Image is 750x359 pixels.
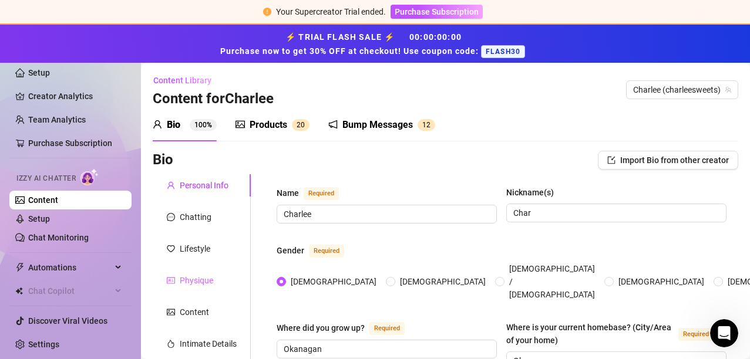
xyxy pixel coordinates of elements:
span: Required [678,328,714,341]
a: Chat Monitoring [28,233,89,242]
div: Physique [180,274,213,287]
span: Import Bio from other creator [620,155,729,165]
strong: ⚡ TRIAL FLASH SALE ⚡ [220,32,530,56]
span: 1 [422,121,426,129]
span: thunderbolt [15,263,25,272]
button: Content Library [153,71,221,90]
button: Purchase Subscription [391,5,483,19]
a: Setup [28,214,50,223]
a: Team Analytics [28,115,86,124]
iframe: Intercom live chat [710,319,738,347]
a: Purchase Subscription [391,7,483,16]
input: Where did you grow up? [284,343,487,355]
a: Discover Viral Videos [28,316,107,326]
input: Name [284,208,487,221]
label: Nickname(s) [506,186,562,199]
span: [DEMOGRAPHIC_DATA] / [DEMOGRAPHIC_DATA] [505,262,600,301]
span: Your Supercreator Trial ended. [276,7,386,16]
img: Chat Copilot [15,287,23,295]
span: exclamation-circle [263,8,271,16]
span: Required [304,187,339,200]
img: AI Chatter [80,168,99,185]
span: Automations [28,258,112,277]
span: idcard [167,276,175,285]
span: picture [167,308,175,316]
span: 2 [426,121,431,129]
span: Chat Copilot [28,282,112,300]
sup: 20 [292,119,310,131]
span: 00 : 00 : 00 : 00 [409,32,462,42]
a: Creator Analytics [28,87,122,106]
span: Required [309,245,344,258]
span: heart [167,245,175,253]
span: user [167,181,175,189]
span: fire [167,340,175,348]
button: Import Bio from other creator [598,151,738,170]
span: message [167,213,175,221]
div: Bump Messages [342,118,413,132]
div: Nickname(s) [506,186,554,199]
div: Content [180,306,209,319]
sup: 100% [190,119,217,131]
span: FLASH30 [481,45,525,58]
span: [DEMOGRAPHIC_DATA] [286,275,381,288]
div: Gender [277,244,304,257]
span: Izzy AI Chatter [16,173,76,184]
label: Where did you grow up? [277,321,418,335]
sup: 12 [418,119,435,131]
a: Setup [28,68,50,77]
div: Chatting [180,211,211,223]
span: notification [328,120,338,129]
span: 2 [297,121,301,129]
label: Name [277,186,352,200]
label: Where is your current homebase? (City/Area of your home) [506,321,727,347]
label: Gender [277,243,357,258]
span: Charlee (charleesweets) [633,81,731,99]
span: [DEMOGRAPHIC_DATA] [614,275,709,288]
span: team [725,86,732,93]
h3: Content for Charlee [153,90,274,109]
div: Products [250,118,287,132]
span: picture [236,120,245,129]
a: Content [28,195,58,205]
div: Lifestyle [180,242,210,255]
div: Intimate Details [180,337,237,350]
div: Where is your current homebase? (City/Area of your home) [506,321,674,347]
div: Bio [167,118,180,132]
div: Name [277,187,299,199]
div: Where did you grow up? [277,321,365,334]
span: Required [369,322,405,335]
a: Purchase Subscription [28,138,112,148]
span: import [607,156,616,164]
input: Nickname(s) [513,206,717,219]
span: Content Library [153,76,211,85]
span: [DEMOGRAPHIC_DATA] [395,275,490,288]
span: 0 [301,121,305,129]
strong: Purchase now to get 30% OFF at checkout! Use coupon code: [220,46,481,56]
span: Purchase Subscription [395,7,479,16]
h3: Bio [153,151,173,170]
span: user [153,120,162,129]
div: Personal Info [180,179,228,192]
a: Settings [28,340,59,349]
